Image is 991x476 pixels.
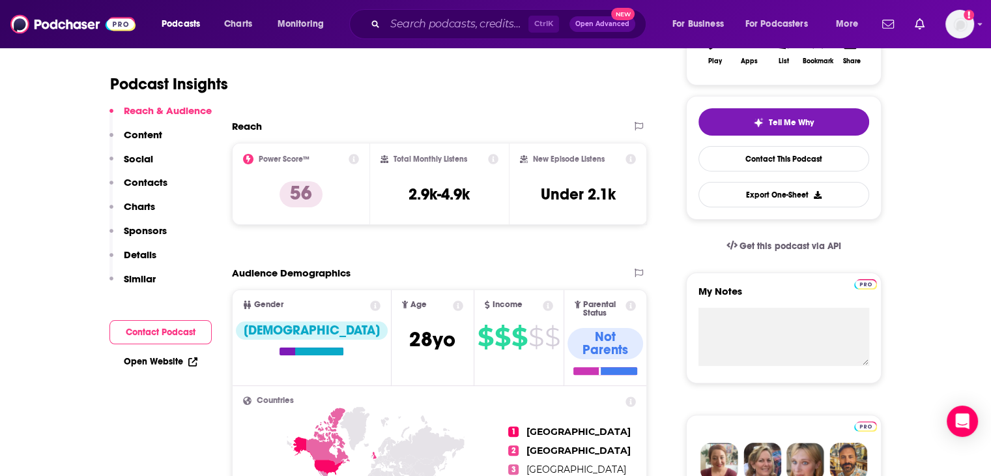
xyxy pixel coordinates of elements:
[124,153,153,165] p: Social
[224,15,252,33] span: Charts
[268,14,341,35] button: open menu
[526,426,631,438] span: [GEOGRAPHIC_DATA]
[745,15,808,33] span: For Podcasters
[478,327,493,348] span: $
[698,182,869,207] button: Export One-Sheet
[124,248,156,261] p: Details
[508,445,519,456] span: 2
[533,155,605,164] h2: New Episode Listens
[741,57,758,65] div: Apps
[528,16,559,33] span: Ctrl K
[124,273,156,285] p: Similar
[508,464,519,475] span: 3
[698,285,869,308] label: My Notes
[493,301,523,309] span: Income
[945,10,974,38] span: Logged in as Aly1Mom
[109,273,156,297] button: Similar
[545,327,560,348] span: $
[672,15,724,33] span: For Business
[109,128,162,153] button: Content
[109,176,167,200] button: Contacts
[583,301,624,318] span: Parental Status
[109,200,155,224] button: Charts
[362,9,659,39] div: Search podcasts, credits, & more...
[945,10,974,38] button: Show profile menu
[575,21,629,27] span: Open Advanced
[410,301,427,309] span: Age
[779,57,789,65] div: List
[528,327,543,348] span: $
[698,146,869,171] a: Contact This Podcast
[964,10,974,20] svg: Add a profile image
[216,14,260,35] a: Charts
[611,8,635,20] span: New
[124,200,155,213] p: Charts
[409,185,470,204] h3: 2.9k-4.9k
[945,10,974,38] img: User Profile
[511,327,527,348] span: $
[708,57,722,65] div: Play
[843,57,861,65] div: Share
[910,13,930,35] a: Show notifications dropdown
[541,185,616,204] h3: Under 2.1k
[827,14,874,35] button: open menu
[663,14,740,35] button: open menu
[854,419,877,432] a: Pro website
[854,421,877,432] img: Podchaser Pro
[232,267,351,279] h2: Audience Demographics
[152,14,217,35] button: open menu
[409,327,455,352] span: 28 yo
[109,248,156,273] button: Details
[526,464,626,475] span: [GEOGRAPHIC_DATA]
[569,16,635,32] button: Open AdvancedNew
[769,117,814,128] span: Tell Me Why
[124,224,167,237] p: Sponsors
[254,301,283,309] span: Gender
[110,74,228,94] h1: Podcast Insights
[495,327,510,348] span: $
[526,445,631,456] span: [GEOGRAPHIC_DATA]
[109,104,212,128] button: Reach & Audience
[124,176,167,188] p: Contacts
[124,104,212,117] p: Reach & Audience
[835,26,869,73] button: Share
[740,241,840,252] span: Get this podcast via API
[236,321,388,340] div: [DEMOGRAPHIC_DATA]
[698,26,732,73] button: Play
[877,13,899,35] a: Show notifications dropdown
[109,153,153,177] button: Social
[394,155,467,164] h2: Total Monthly Listens
[508,426,519,437] span: 1
[732,26,766,73] button: Apps
[109,224,167,248] button: Sponsors
[836,15,858,33] span: More
[854,279,877,290] img: Podchaser Pro
[278,15,324,33] span: Monitoring
[802,57,833,65] div: Bookmark
[10,12,136,37] img: Podchaser - Follow, Share and Rate Podcasts
[109,320,212,344] button: Contact Podcast
[766,26,800,73] button: List
[753,117,764,128] img: tell me why sparkle
[567,328,644,359] div: Not Parents
[947,406,978,437] div: Open Intercom Messenger
[385,14,528,35] input: Search podcasts, credits, & more...
[280,181,323,207] p: 56
[716,230,852,262] a: Get this podcast via API
[232,120,262,132] h2: Reach
[737,14,827,35] button: open menu
[124,128,162,141] p: Content
[259,155,309,164] h2: Power Score™
[162,15,200,33] span: Podcasts
[698,108,869,136] button: tell me why sparkleTell Me Why
[801,26,835,73] button: Bookmark
[257,396,294,405] span: Countries
[124,356,197,367] a: Open Website
[854,277,877,290] a: Pro website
